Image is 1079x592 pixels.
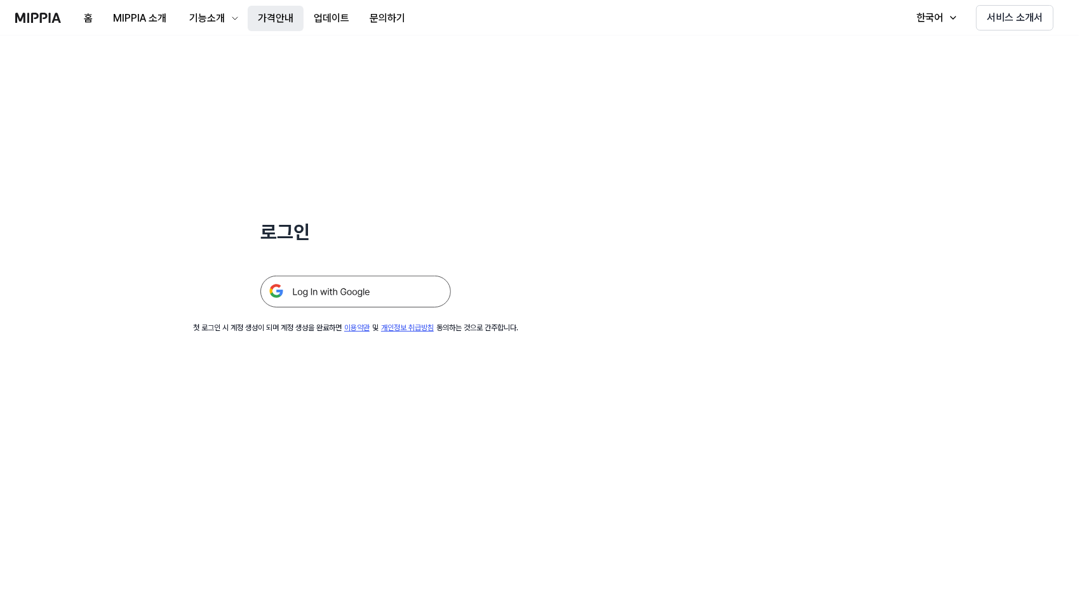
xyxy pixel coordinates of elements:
img: logo [15,13,61,23]
img: 구글 로그인 버튼 [260,276,451,307]
button: 가격안내 [248,6,304,31]
button: 문의하기 [359,6,415,31]
a: 업데이트 [304,1,359,36]
button: 기능소개 [177,6,248,31]
div: 기능소개 [187,11,227,26]
button: MIPPIA 소개 [103,6,177,31]
a: 이용약관 [344,323,370,332]
button: 서비스 소개서 [976,5,1054,30]
button: 한국어 [904,5,966,30]
div: 한국어 [914,10,946,25]
button: 업데이트 [304,6,359,31]
h1: 로그인 [260,219,451,245]
a: 개인정보 취급방침 [381,323,434,332]
button: 홈 [74,6,103,31]
div: 첫 로그인 시 계정 생성이 되며 계정 생성을 완료하면 및 동의하는 것으로 간주합니다. [193,323,518,333]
